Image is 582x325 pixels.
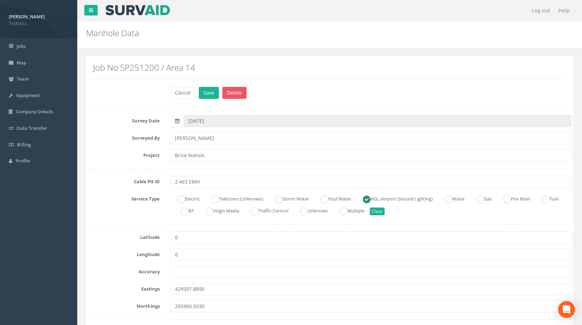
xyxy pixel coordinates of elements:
label: Telecoms (Unknown) [204,193,263,203]
span: Jobs [17,43,26,49]
strong: [PERSON_NAME] [9,13,45,20]
span: Company Details [16,108,53,115]
a: [PERSON_NAME] Technics [9,12,68,26]
span: Data Transfer [17,125,47,131]
span: Technics [9,20,68,27]
label: Multiple [333,205,365,215]
label: AGL (Airport Ground Lighting) [356,193,433,203]
button: Save [199,87,219,99]
label: Eastings [83,283,165,292]
label: Water [437,193,465,203]
label: Service Type [83,193,165,202]
label: Unknown [293,205,328,215]
div: Open Intercom Messenger [558,301,575,318]
label: Cable Pit ID [83,176,165,185]
label: Fuel [535,193,558,203]
label: Foul Water [314,193,351,203]
label: Traffic Control [244,205,288,215]
button: Cancel [170,87,195,99]
label: BT [174,205,194,215]
label: Survey Date [83,115,165,124]
label: Fire Main [496,193,530,203]
label: Northings [83,300,165,310]
label: Latitude [83,231,165,241]
label: Accuracy [83,266,165,275]
span: Team [17,76,29,82]
span: Profile [15,158,30,164]
button: Delete [222,87,247,99]
h2: Manhole Data [86,28,490,38]
label: Virgin Media [198,205,239,215]
span: Map [17,59,26,66]
label: Surveyed By [83,132,165,141]
label: Storm Water [268,193,309,203]
label: Electric [170,193,200,203]
span: Equipment [16,92,40,98]
h2: Job No SP251200 / Area 14 [93,63,566,72]
label: Longitude [83,249,165,258]
label: Gas [469,193,492,203]
label: Project [83,149,165,159]
span: Billing [17,141,31,148]
button: Clear [370,208,385,215]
